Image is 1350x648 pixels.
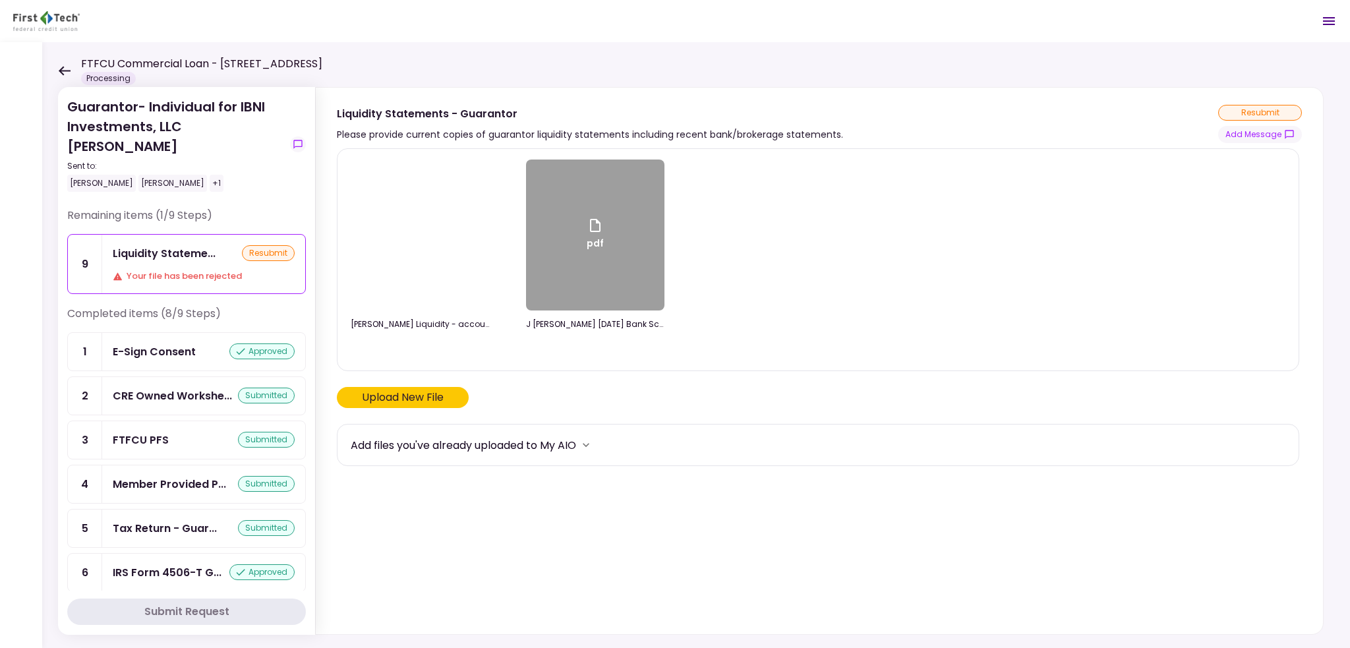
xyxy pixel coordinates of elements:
div: 2 [68,377,102,415]
a: 2CRE Owned Worksheetsubmitted [67,376,306,415]
div: E-Sign Consent [113,343,196,360]
div: resubmit [242,245,295,261]
img: Partner icon [13,11,80,31]
div: pdf [587,218,604,253]
button: Submit Request [67,599,306,625]
div: Upload New File [362,390,444,405]
a: 1E-Sign Consentapproved [67,332,306,371]
div: Member Provided PFS [113,476,226,492]
div: 3 [68,421,102,459]
div: Sent to: [67,160,285,172]
div: submitted [238,388,295,403]
div: Remaining items (1/9 Steps) [67,208,306,234]
div: submitted [238,476,295,492]
div: Tax Return - Guarantor [113,520,217,537]
div: Liquidity Statements - Guarantor [337,105,843,122]
a: 9Liquidity Statements - GuarantorresubmitYour file has been rejected [67,234,306,294]
button: Open menu [1313,5,1345,37]
div: [PERSON_NAME] [67,175,136,192]
div: approved [229,564,295,580]
div: submitted [238,432,295,448]
div: J Ganim 9.03.25 Bank Screen Shots.pdf [526,318,664,330]
div: Guarantor- Individual for IBNI Investments, LLC [PERSON_NAME] [67,97,285,192]
div: 5 [68,510,102,547]
div: FTFCU PFS [113,432,169,448]
div: Please provide current copies of guarantor liquidity statements including recent bank/brokerage s... [337,127,843,142]
div: Processing [81,72,136,85]
div: Ganim Liquidity - account.jpeg [351,318,489,330]
div: Add files you've already uploaded to My AIO [351,437,576,454]
div: Completed items (8/9 Steps) [67,306,306,332]
button: show-messages [290,136,306,152]
div: Submit Request [144,604,229,620]
span: Click here to upload the required document [337,387,469,408]
div: CRE Owned Worksheet [113,388,232,404]
h1: FTFCU Commercial Loan - [STREET_ADDRESS] [81,56,322,72]
a: 5Tax Return - Guarantorsubmitted [67,509,306,548]
div: 9 [68,235,102,293]
div: 1 [68,333,102,370]
div: Liquidity Statements - Guarantor [113,245,216,262]
button: show-messages [1218,126,1302,143]
a: 4Member Provided PFSsubmitted [67,465,306,504]
div: Liquidity Statements - GuarantorPlease provide current copies of guarantor liquidity statements i... [315,87,1324,635]
div: 4 [68,465,102,503]
div: Your file has been rejected [113,270,295,283]
div: [PERSON_NAME] [138,175,207,192]
div: approved [229,343,295,359]
div: IRS Form 4506-T Guarantor [113,564,221,581]
div: 6 [68,554,102,591]
a: 3FTFCU PFSsubmitted [67,421,306,459]
a: 6IRS Form 4506-T Guarantorapproved [67,553,306,592]
div: submitted [238,520,295,536]
div: +1 [210,175,223,192]
div: resubmit [1218,105,1302,121]
button: more [576,435,596,455]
